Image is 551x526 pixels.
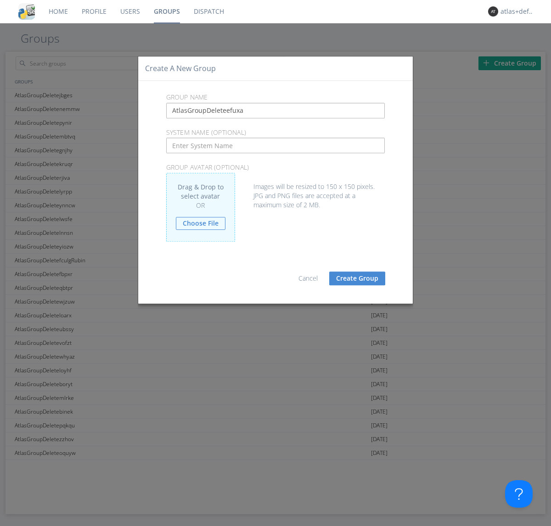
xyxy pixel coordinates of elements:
input: Enter System Name [166,138,385,153]
div: OR [176,201,225,210]
img: cddb5a64eb264b2086981ab96f4c1ba7 [18,3,35,20]
div: Drag & Drop to select avatar [166,173,235,242]
img: 373638.png [488,6,498,17]
p: Group Name [159,93,392,103]
p: Group Avatar (optional) [159,162,392,172]
a: Cancel [298,274,318,282]
div: Images will be resized to 150 x 150 pixels. JPG and PNG files are accepted at a maximum size of 2... [166,173,385,210]
div: atlas+default+group [500,7,535,16]
input: Enter Group Name [166,103,385,118]
h4: Create a New Group [145,63,216,74]
button: Create Group [329,271,385,285]
a: Choose File [176,217,225,230]
p: System Name (optional) [159,127,392,138]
